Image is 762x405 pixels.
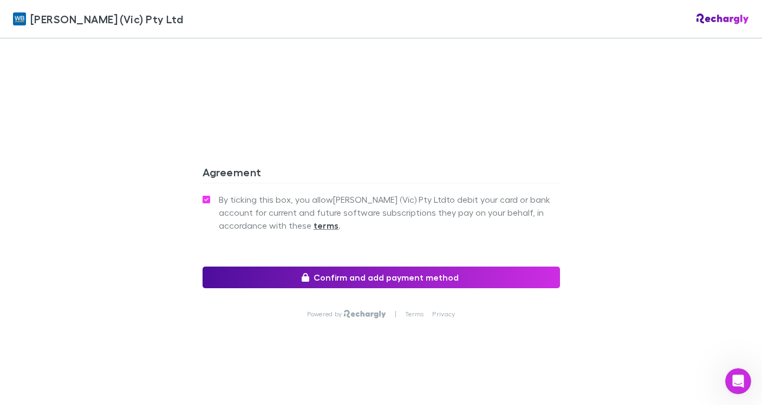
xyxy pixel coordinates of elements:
p: | [395,310,396,318]
strong: terms [314,220,339,231]
img: William Buck (Vic) Pty Ltd's Logo [13,12,26,25]
iframe: Intercom live chat [725,368,751,394]
p: Powered by [307,310,344,318]
a: Privacy [432,310,455,318]
a: Terms [405,310,424,318]
span: [PERSON_NAME] (Vic) Pty Ltd [30,11,183,27]
img: Rechargly Logo [696,14,749,24]
h3: Agreement [203,165,560,183]
img: Rechargly Logo [344,310,386,318]
button: Confirm and add payment method [203,267,560,288]
span: By ticking this box, you allow [PERSON_NAME] (Vic) Pty Ltd to debit your card or bank account for... [219,193,560,232]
